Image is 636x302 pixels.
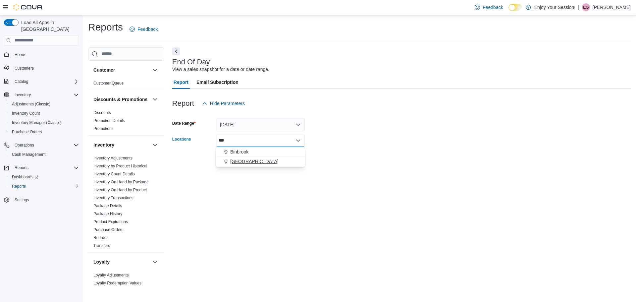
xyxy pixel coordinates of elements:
[93,164,147,168] a: Inventory by Product Historical
[7,172,81,182] a: Dashboards
[93,204,122,208] a: Package Details
[93,219,128,224] a: Product Expirations
[93,110,111,115] span: Discounts
[93,180,149,184] a: Inventory On Hand by Package
[151,66,159,74] button: Customer
[1,63,81,73] button: Customers
[93,96,150,103] button: Discounts & Promotions
[13,4,43,11] img: Cova
[1,163,81,172] button: Reports
[7,118,81,127] button: Inventory Manager (Classic)
[7,127,81,137] button: Purchase Orders
[9,173,41,181] a: Dashboards
[93,81,124,86] span: Customer Queue
[93,142,150,148] button: Inventory
[583,3,589,11] span: EG
[172,66,269,73] div: View a sales snapshot for a date or date range.
[1,141,81,150] button: Operations
[295,138,301,143] button: Close list of options
[93,172,135,176] a: Inventory Count Details
[230,158,279,165] span: [GEOGRAPHIC_DATA]
[15,66,34,71] span: Customers
[12,78,31,86] button: Catalog
[9,109,79,117] span: Inventory Count
[534,3,576,11] p: Enjoy Your Session!
[88,79,164,90] div: Customer
[93,235,108,240] a: Reorder
[12,141,37,149] button: Operations
[12,141,79,149] span: Operations
[12,174,38,180] span: Dashboards
[93,163,147,169] span: Inventory by Product Historical
[199,97,247,110] button: Hide Parameters
[93,273,129,277] a: Loyalty Adjustments
[93,81,124,86] a: Customer Queue
[12,101,50,107] span: Adjustments (Classic)
[9,119,79,127] span: Inventory Manager (Classic)
[9,151,48,158] a: Cash Management
[93,96,147,103] h3: Discounts & Promotions
[9,100,79,108] span: Adjustments (Classic)
[151,258,159,266] button: Loyalty
[483,4,503,11] span: Feedback
[12,64,36,72] a: Customers
[172,99,194,107] h3: Report
[93,171,135,177] span: Inventory Count Details
[12,120,62,125] span: Inventory Manager (Classic)
[93,272,129,278] span: Loyalty Adjustments
[93,196,133,200] a: Inventory Transactions
[12,111,40,116] span: Inventory Count
[1,90,81,99] button: Inventory
[12,164,79,172] span: Reports
[172,121,196,126] label: Date Range
[12,50,79,59] span: Home
[9,182,28,190] a: Reports
[15,79,28,84] span: Catalog
[93,211,122,216] span: Package History
[93,126,114,131] a: Promotions
[216,147,305,166] div: Choose from the following options
[88,21,123,34] h1: Reports
[88,109,164,135] div: Discounts & Promotions
[93,243,110,248] span: Transfers
[1,50,81,59] button: Home
[7,99,81,109] button: Adjustments (Classic)
[216,118,305,131] button: [DATE]
[578,3,579,11] p: |
[151,141,159,149] button: Inventory
[19,19,79,32] span: Load All Apps in [GEOGRAPHIC_DATA]
[127,23,160,36] a: Feedback
[15,92,31,97] span: Inventory
[12,91,33,99] button: Inventory
[93,118,125,123] a: Promotion Details
[12,64,79,72] span: Customers
[93,179,149,185] span: Inventory On Hand by Package
[93,259,110,265] h3: Loyalty
[508,4,522,11] input: Dark Mode
[12,129,42,135] span: Purchase Orders
[12,91,79,99] span: Inventory
[93,281,141,285] a: Loyalty Redemption Values
[15,52,25,57] span: Home
[12,152,45,157] span: Cash Management
[12,196,31,204] a: Settings
[93,280,141,286] span: Loyalty Redemption Values
[9,128,45,136] a: Purchase Orders
[93,188,147,192] a: Inventory On Hand by Product
[210,100,245,107] span: Hide Parameters
[9,109,43,117] a: Inventory Count
[9,100,53,108] a: Adjustments (Classic)
[7,182,81,191] button: Reports
[12,51,28,59] a: Home
[93,187,147,193] span: Inventory On Hand by Product
[4,47,79,222] nav: Complex example
[7,150,81,159] button: Cash Management
[9,173,79,181] span: Dashboards
[15,197,29,203] span: Settings
[93,227,124,232] a: Purchase Orders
